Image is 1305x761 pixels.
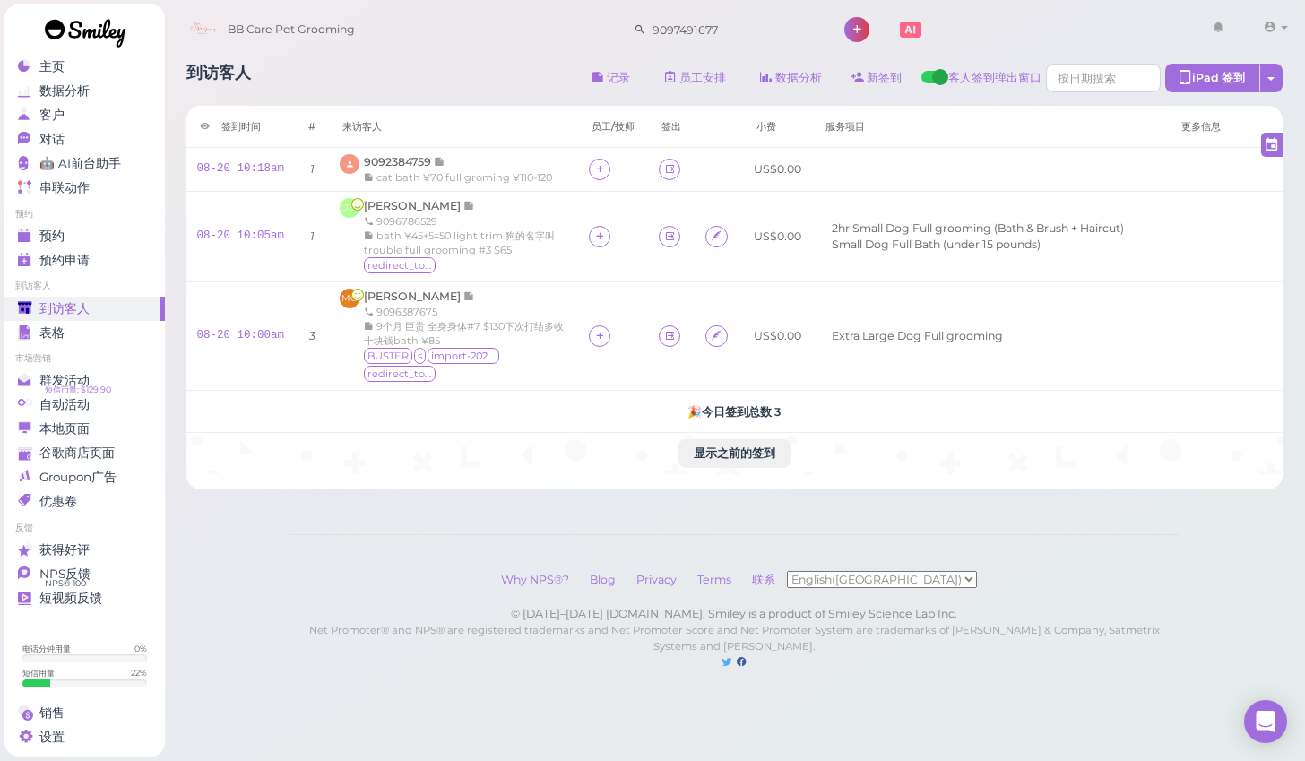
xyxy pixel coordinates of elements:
span: BUSTER [364,348,412,364]
th: 更多信息 [1168,106,1283,148]
li: 反馈 [4,522,165,534]
span: 预约申请 [39,253,90,268]
span: 客户 [39,108,65,123]
span: 9个月 巨贵 全身身体#7 $130下次打结多收十块钱bath ¥85 [364,320,564,347]
li: Extra Large Dog Full grooming [827,328,1007,344]
a: 自动活动 [4,393,165,417]
span: 记录 [463,199,475,212]
span: 9092384759 [364,155,434,169]
span: bath ¥45+5=50 light trim 狗的名字叫trouble full grooming #3 $65 [364,229,555,256]
a: NPS反馈 NPS® 100 [4,562,165,586]
a: Why NPS®? [492,573,578,586]
div: iPad 签到 [1165,64,1260,92]
a: 联系 [743,573,787,586]
th: 签出 [648,106,695,148]
li: 2hr Small Dog Full grooming (Bath & Brush + Haircut) [827,221,1128,237]
div: Open Intercom Messenger [1244,700,1287,743]
li: 到访客人 [4,280,165,292]
span: 对话 [39,132,65,147]
span: NPS® 100 [45,576,86,591]
th: 来访客人 [329,106,578,148]
a: 谷歌商店页面 [4,441,165,465]
a: [PERSON_NAME] [364,199,475,212]
a: 预约申请 [4,248,165,272]
th: 签到时间 [186,106,296,148]
th: 员工/技师 [578,106,648,148]
a: 数据分析 [4,79,165,103]
a: 本地页面 [4,417,165,441]
a: Privacy [627,573,686,586]
a: 主页 [4,55,165,79]
small: Net Promoter® and NPS® are registered trademarks and Net Promoter Score and Net Promoter System a... [309,624,1160,653]
th: 服务项目 [812,106,1168,148]
span: 表格 [39,325,65,341]
span: 记录 [463,290,475,303]
a: Groupon广告 [4,465,165,489]
span: 短视频反馈 [39,591,102,606]
input: 按日期搜索 [1046,64,1161,92]
a: 9092384759 [364,155,445,169]
span: 串联动作 [39,180,90,195]
a: 数据分析 [746,64,837,92]
th: 小费 [743,106,812,148]
span: NPS反馈 [39,566,91,582]
span: 记录 [434,155,445,169]
a: 优惠卷 [4,489,165,514]
h1: 到访客人 [186,64,251,97]
span: 短信币量: $129.90 [45,383,111,397]
span: redirect_to_google [364,257,436,273]
span: 🤖 AI前台助手 [39,156,121,171]
span: [PERSON_NAME] [364,199,463,212]
span: 群发活动 [39,373,90,388]
i: 1 [310,162,315,176]
a: 销售 [4,701,165,725]
span: s [414,348,426,364]
a: Blog [581,573,625,586]
div: 0 % [134,643,147,654]
span: 数据分析 [39,83,90,99]
span: [PERSON_NAME] [364,290,463,303]
a: 客户 [4,103,165,127]
span: redirect_to_google [364,366,436,382]
div: 22 % [131,667,147,679]
span: cat bath ¥70 full groming ¥110-120 [376,171,552,184]
span: JE [340,198,359,218]
li: 预约 [4,208,165,221]
a: 员工安排 [650,64,741,92]
span: Groupon广告 [39,470,117,485]
div: # [308,119,315,134]
a: 获得好评 [4,538,165,562]
div: 9096387675 [364,305,567,319]
a: 08-20 10:05am [197,229,285,242]
a: 对话 [4,127,165,151]
span: 谷歌商店页面 [39,445,115,461]
a: 新签到 [837,64,917,92]
span: MG [340,289,359,308]
span: 预约 [39,229,65,244]
span: 优惠卷 [39,494,77,509]
a: 预约 [4,224,165,248]
a: 群发活动 短信币量: $129.90 [4,368,165,393]
i: Agreement form [711,229,722,243]
i: Agreement form [711,329,722,342]
span: BB Care Pet Grooming [228,4,355,55]
a: Terms [688,573,740,586]
a: 到访客人 [4,297,165,321]
span: 自动活动 [39,397,90,412]
td: US$0.00 [743,148,812,192]
a: 短视频反馈 [4,586,165,610]
span: 客人签到弹出窗口 [948,70,1041,97]
span: import-2025-02-03 [428,348,499,364]
div: 短信用量 [22,667,55,679]
span: 本地页面 [39,421,90,437]
i: 1 [310,229,315,243]
span: 到访客人 [39,301,90,316]
h5: 🎉 今日签到总数 3 [197,405,1273,419]
td: US$0.00 [743,191,812,281]
a: 串联动作 [4,176,165,200]
div: © [DATE]–[DATE] [DOMAIN_NAME], Smiley is a product of Smiley Science Lab Inc. [290,606,1179,622]
i: 3 [309,329,315,342]
a: 设置 [4,725,165,749]
span: 主页 [39,59,65,74]
span: 获得好评 [39,542,90,558]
